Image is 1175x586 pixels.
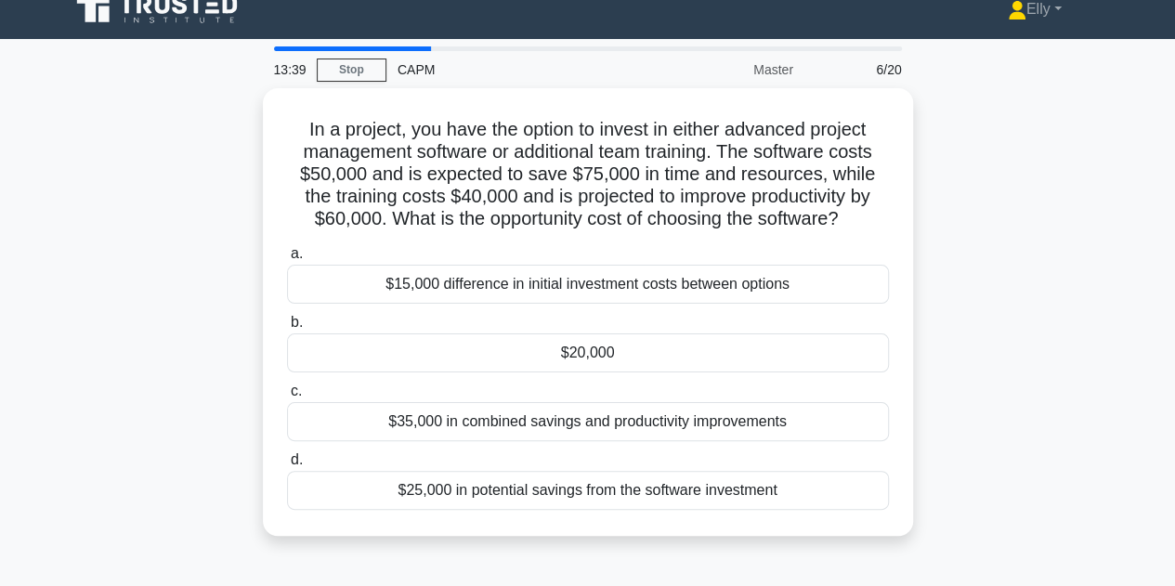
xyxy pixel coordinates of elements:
div: CAPM [386,51,642,88]
a: Stop [317,59,386,82]
div: 13:39 [263,51,317,88]
div: Master [642,51,804,88]
div: $20,000 [287,333,889,372]
span: b. [291,314,303,330]
span: c. [291,383,302,398]
div: $15,000 difference in initial investment costs between options [287,265,889,304]
div: 6/20 [804,51,913,88]
span: a. [291,245,303,261]
h5: In a project, you have the option to invest in either advanced project management software or add... [285,118,891,231]
div: $25,000 in potential savings from the software investment [287,471,889,510]
span: d. [291,451,303,467]
div: $35,000 in combined savings and productivity improvements [287,402,889,441]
